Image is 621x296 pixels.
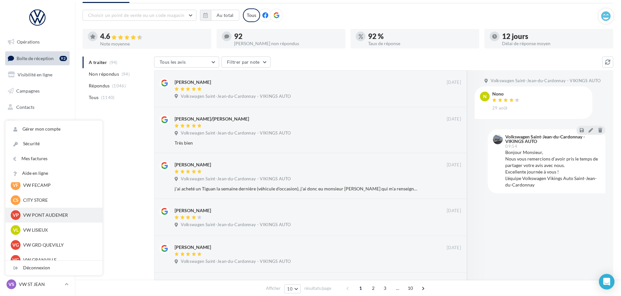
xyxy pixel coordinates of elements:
[59,56,67,61] div: 92
[175,161,211,168] div: [PERSON_NAME]
[505,149,600,188] div: Bonjour Monsieur, Nous vous remercions d'avoir pris le temps de partager votre avis avec nous. Ex...
[243,8,260,22] div: Tous
[4,133,71,146] a: Calendrier
[89,83,110,89] span: Répondus
[160,59,186,65] span: Tous les avis
[200,10,239,21] button: Au total
[89,71,119,77] span: Non répondus
[284,284,301,293] button: 10
[112,83,126,88] span: (1046)
[599,274,614,290] div: Open Intercom Messenger
[4,100,71,114] a: Contacts
[392,283,403,293] span: ...
[502,41,608,46] div: Délai de réponse moyen
[6,151,102,166] a: Mes factures
[234,41,340,46] div: [PERSON_NAME] non répondus
[181,259,291,264] span: Volkswagen Saint-Jean-du-Cardonnay - VIKINGS AUTO
[505,144,517,148] span: 09:54
[17,39,40,45] span: Opérations
[368,283,378,293] span: 2
[4,68,71,82] a: Visibilité en ligne
[101,95,115,100] span: (1140)
[6,122,102,136] a: Gérer mon compte
[405,283,416,293] span: 10
[23,242,95,248] p: VW GRD QUEVILLY
[4,84,71,98] a: Campagnes
[447,162,461,168] span: [DATE]
[6,261,102,275] div: Déconnexion
[23,212,95,218] p: VW PONT AUDEMER
[492,92,521,96] div: Nono
[13,182,19,188] span: VF
[4,149,71,168] a: PLV et print personnalisable
[181,130,291,136] span: Volkswagen Saint-Jean-du-Cardonnay - VIKINGS AUTO
[4,170,71,189] a: Campagnes DataOnDemand
[122,71,130,77] span: (94)
[447,80,461,85] span: [DATE]
[447,245,461,251] span: [DATE]
[304,285,331,291] span: résultats/page
[492,105,508,111] span: 29 août
[491,78,601,84] span: Volkswagen Saint-Jean-du-Cardonnay - VIKINGS AUTO
[4,116,71,130] a: Médiathèque
[175,244,211,251] div: [PERSON_NAME]
[19,281,62,288] p: VW ST JEAN
[4,51,71,65] a: Boîte de réception92
[447,116,461,122] span: [DATE]
[23,182,95,188] p: VW FECAMP
[175,79,211,85] div: [PERSON_NAME]
[175,140,419,146] div: Très bien
[100,42,206,46] div: Note moyenne
[23,227,95,233] p: VW LISIEUX
[368,41,474,46] div: Taux de réponse
[13,197,19,203] span: CS
[17,55,54,61] span: Boîte de réception
[16,104,34,109] span: Contacts
[8,281,14,288] span: VS
[368,33,474,40] div: 92 %
[380,283,390,293] span: 3
[355,283,366,293] span: 1
[4,35,71,49] a: Opérations
[23,197,95,203] p: CITY STORE
[100,33,206,40] div: 4.6
[181,94,291,99] span: Volkswagen Saint-Jean-du-Cardonnay - VIKINGS AUTO
[12,242,19,248] span: VG
[89,94,99,101] span: Tous
[175,186,419,192] div: j'ai acheté un Tiguan la semaine dernière (véhicule d'occasion), j'ai donc eu monsieur [PERSON_NA...
[447,208,461,214] span: [DATE]
[181,222,291,228] span: Volkswagen Saint-Jean-du-Cardonnay - VIKINGS AUTO
[83,10,196,21] button: Choisir un point de vente ou un code magasin
[154,57,219,68] button: Tous les avis
[181,176,291,182] span: Volkswagen Saint-Jean-du-Cardonnay - VIKINGS AUTO
[234,33,340,40] div: 92
[221,57,271,68] button: Filtrer par note
[266,285,281,291] span: Afficher
[211,10,239,21] button: Au total
[16,88,40,94] span: Campagnes
[88,12,184,18] span: Choisir un point de vente ou un code magasin
[12,257,19,263] span: VG
[505,135,599,144] div: Volkswagen Saint-Jean-du-Cardonnay - VIKINGS AUTO
[13,227,19,233] span: VL
[502,33,608,40] div: 12 jours
[18,72,52,77] span: Visibilité en ligne
[287,286,293,291] span: 10
[6,166,102,181] a: Aide en ligne
[175,116,249,122] div: [PERSON_NAME]/[PERSON_NAME]
[23,257,95,263] p: VW GRANVILLE
[5,278,70,290] a: VS VW ST JEAN
[6,136,102,151] a: Sécurité
[483,93,487,100] span: N
[175,207,211,214] div: [PERSON_NAME]
[13,212,19,218] span: VP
